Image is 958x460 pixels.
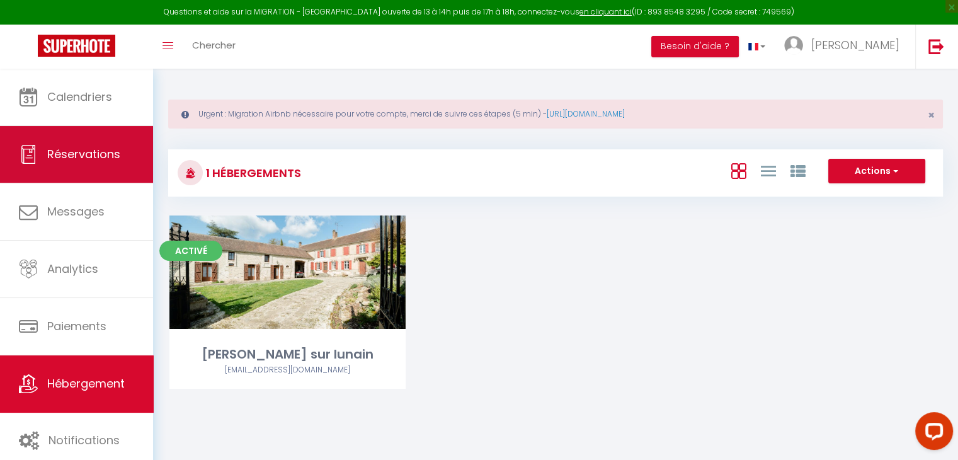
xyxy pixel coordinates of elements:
[168,100,943,129] div: Urgent : Migration Airbnb nécessaire pour votre compte, merci de suivre ces étapes (5 min) -
[731,160,746,181] a: Vue en Box
[159,241,222,261] span: Activé
[928,38,944,54] img: logout
[38,35,115,57] img: Super Booking
[547,108,625,119] a: [URL][DOMAIN_NAME]
[169,345,406,364] div: [PERSON_NAME] sur lunain
[784,36,803,55] img: ...
[811,37,899,53] span: [PERSON_NAME]
[203,159,301,187] h3: 1 Hébergements
[183,25,245,69] a: Chercher
[579,6,632,17] a: en cliquant ici
[47,261,98,277] span: Analytics
[47,204,105,219] span: Messages
[48,432,120,448] span: Notifications
[828,159,925,184] button: Actions
[928,110,935,121] button: Close
[775,25,915,69] a: ... [PERSON_NAME]
[790,160,805,181] a: Vue par Groupe
[47,89,112,105] span: Calendriers
[250,260,326,285] a: Editer
[760,160,775,181] a: Vue en Liste
[192,38,236,52] span: Chercher
[928,107,935,123] span: ×
[47,318,106,334] span: Paiements
[47,376,125,391] span: Hébergement
[905,407,958,460] iframe: LiveChat chat widget
[651,36,739,57] button: Besoin d'aide ?
[47,146,120,162] span: Réservations
[169,364,406,376] div: Airbnb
